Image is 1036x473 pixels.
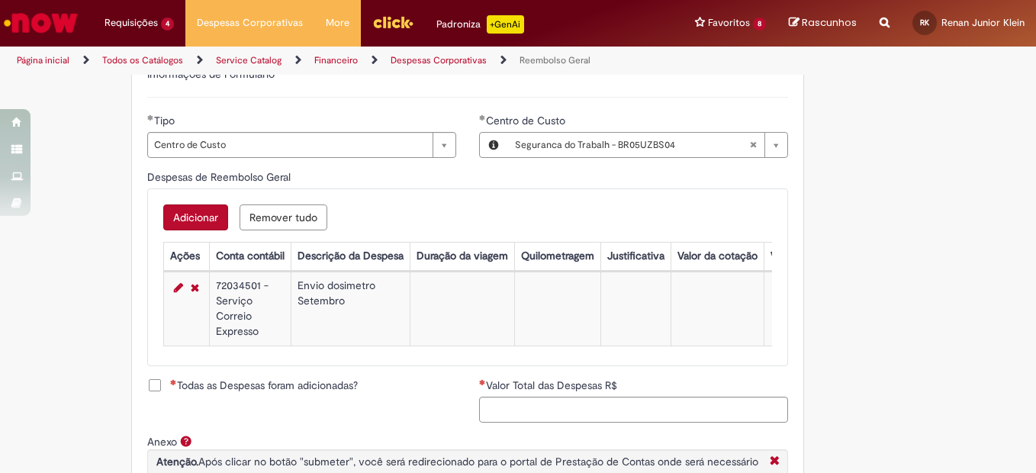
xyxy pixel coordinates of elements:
span: Todas as Despesas foram adicionadas? [170,378,358,393]
input: Valor Total das Despesas R$ [479,397,788,423]
a: Editar Linha 1 [170,278,187,297]
td: Envio dosimetro Setembro [291,272,410,346]
th: Descrição da Despesa [291,242,410,270]
a: Reembolso Geral [520,54,590,66]
img: click_logo_yellow_360x200.png [372,11,413,34]
div: Padroniza [436,15,524,34]
ul: Trilhas de página [11,47,679,75]
th: Quilometragem [514,242,600,270]
span: Favoritos [708,15,750,31]
span: Despesas Corporativas [197,15,303,31]
a: Service Catalog [216,54,282,66]
button: Add a row for Despesas de Reembolso Geral [163,204,228,230]
label: Anexo [147,435,177,449]
a: Financeiro [314,54,358,66]
th: Justificativa [600,242,671,270]
p: +GenAi [487,15,524,34]
span: Obrigatório Preenchido [147,114,154,121]
span: Tipo [154,114,178,127]
span: Seguranca do Trabalh - BR05UZBS04 [515,133,749,157]
label: Informações de Formulário [147,67,275,81]
a: Seguranca do Trabalh - BR05UZBS04Limpar campo Centro de Custo [507,133,787,157]
span: Ajuda para Anexo [177,435,195,447]
span: Despesas de Reembolso Geral [147,170,294,184]
th: Duração da viagem [410,242,514,270]
a: Página inicial [17,54,69,66]
span: Requisições [105,15,158,31]
span: 4 [161,18,174,31]
span: Necessários [479,379,486,385]
span: Renan Junior Klein [941,16,1025,29]
a: Despesas Corporativas [391,54,487,66]
img: ServiceNow [2,8,80,38]
span: Rascunhos [802,15,857,30]
span: Centro de Custo [486,114,568,127]
i: Fechar More information Por anexo [766,454,783,470]
a: Remover linha 1 [187,278,203,297]
th: Valor por Litro [764,242,845,270]
span: 8 [753,18,766,31]
span: RK [920,18,929,27]
th: Valor da cotação [671,242,764,270]
strong: Atenção. [156,455,198,468]
td: 72034501 - Serviço Correio Expresso [209,272,291,346]
span: More [326,15,349,31]
span: Valor Total das Despesas R$ [486,378,620,392]
th: Ações [163,242,209,270]
button: Remove all rows for Despesas de Reembolso Geral [240,204,327,230]
span: Necessários [170,379,177,385]
th: Conta contábil [209,242,291,270]
span: Centro de Custo [154,133,425,157]
a: Rascunhos [789,16,857,31]
a: Todos os Catálogos [102,54,183,66]
button: Centro de Custo, Visualizar este registro Seguranca do Trabalh - BR05UZBS04 [480,133,507,157]
abbr: Limpar campo Centro de Custo [742,133,764,157]
span: Obrigatório Preenchido [479,114,486,121]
